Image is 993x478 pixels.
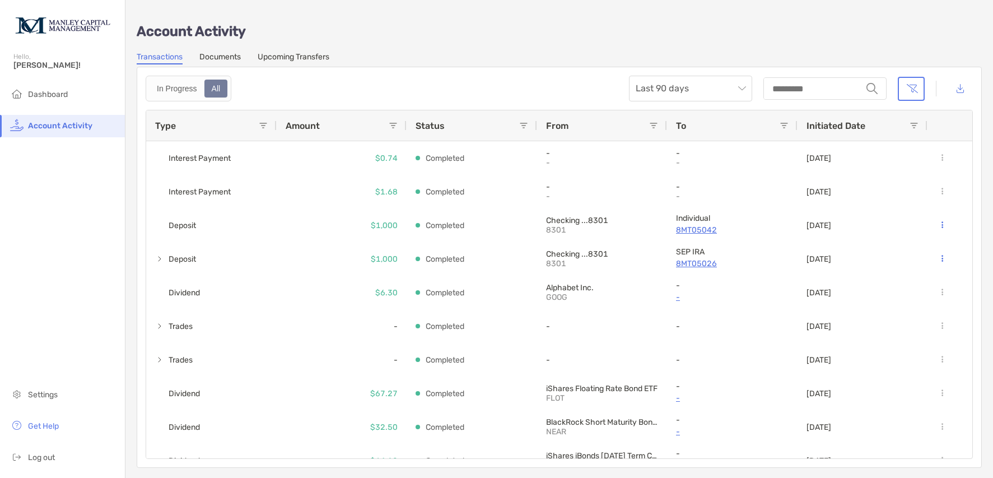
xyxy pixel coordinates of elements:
[10,87,24,100] img: household icon
[155,120,176,131] span: Type
[371,219,398,233] p: $1,000
[169,149,231,168] span: Interest Payment
[806,154,831,163] p: [DATE]
[277,309,407,343] div: -
[676,355,789,365] p: -
[546,417,658,427] p: BlackRock Short Maturity Bond ETF
[28,390,58,400] span: Settings
[676,290,789,304] a: -
[676,214,789,223] p: Individual
[676,449,789,458] p: -
[676,120,686,131] span: To
[416,120,445,131] span: Status
[10,118,24,132] img: activity icon
[546,225,624,235] p: 8301
[546,182,658,192] p: -
[137,25,982,39] p: Account Activity
[426,219,464,233] p: Completed
[10,387,24,401] img: settings icon
[546,259,624,268] p: 8301
[636,76,745,101] span: Last 90 days
[426,151,464,165] p: Completed
[13,61,118,70] span: [PERSON_NAME]!
[28,453,55,462] span: Log out
[676,382,789,391] p: -
[426,420,464,434] p: Completed
[169,452,200,470] span: Dividend
[806,389,831,398] p: [DATE]
[375,185,398,199] p: $1.68
[546,192,624,201] p: -
[676,223,789,237] a: 8MT05042
[546,120,568,131] span: From
[426,185,464,199] p: Completed
[426,252,464,266] p: Completed
[676,322,789,331] p: -
[370,420,398,434] p: $32.50
[546,293,624,302] p: GOOG
[13,4,111,45] img: Zoe Logo
[676,192,754,201] p: -
[371,252,398,266] p: $1,000
[199,52,241,64] a: Documents
[258,52,329,64] a: Upcoming Transfers
[546,322,658,331] p: -
[806,254,831,264] p: [DATE]
[546,216,658,225] p: Checking ...8301
[546,355,658,365] p: -
[169,384,200,403] span: Dividend
[676,425,789,439] a: -
[169,216,196,235] span: Deposit
[146,76,231,101] div: segmented control
[169,351,193,369] span: Trades
[546,427,624,437] p: NEAR
[28,421,59,431] span: Get Help
[546,283,658,293] p: Alphabet Inc.
[806,120,865,131] span: Initiated Date
[676,281,789,290] p: -
[10,419,24,432] img: get-help icon
[806,423,831,432] p: [DATE]
[151,81,203,96] div: In Progress
[277,343,407,377] div: -
[676,148,789,158] p: -
[169,284,200,302] span: Dividend
[370,454,398,468] p: $64.18
[546,249,658,259] p: Checking ...8301
[676,158,754,168] p: -
[806,187,831,197] p: [DATE]
[426,454,464,468] p: Completed
[546,393,624,403] p: FLOT
[806,221,831,230] p: [DATE]
[426,286,464,300] p: Completed
[370,387,398,401] p: $67.27
[806,456,831,466] p: [DATE]
[806,288,831,298] p: [DATE]
[137,52,183,64] a: Transactions
[866,83,878,94] img: input icon
[676,247,789,257] p: SEP IRA
[806,322,831,331] p: [DATE]
[206,81,227,96] div: All
[169,418,200,437] span: Dividend
[426,387,464,401] p: Completed
[10,450,24,463] img: logout icon
[375,151,398,165] p: $0.74
[806,355,831,365] p: [DATE]
[546,148,658,158] p: -
[286,120,320,131] span: Amount
[546,158,624,168] p: -
[375,286,398,300] p: $6.30
[546,451,658,461] p: iShares iBonds Dec 2025 Term Corporate ETF
[676,257,789,271] a: 8MT05026
[28,121,92,131] span: Account Activity
[546,384,658,393] p: iShares Floating Rate Bond ETF
[676,391,789,405] a: -
[676,415,789,425] p: -
[676,182,789,192] p: -
[426,319,464,333] p: Completed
